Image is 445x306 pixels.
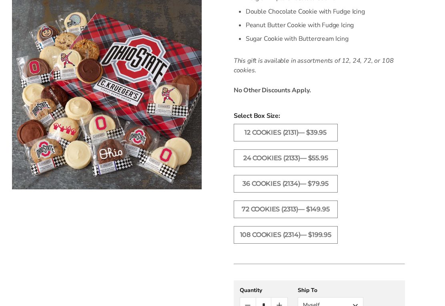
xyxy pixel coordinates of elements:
[6,276,83,300] iframe: Sign Up via Text for Offers
[234,57,394,75] em: This gift is available in assortments of 12, 24, 72, or 108 cookies.
[240,287,288,294] div: Quantity
[246,32,405,46] li: Sugar Cookie with Buttercream Icing
[298,287,363,294] div: Ship To
[234,201,338,219] label: 72 Cookies (2313)— $149.95
[234,86,311,95] strong: No Other Discounts Apply.
[246,19,405,32] li: Peanut Butter Cookie with Fudge Icing
[234,150,338,167] label: 24 Cookies (2133)— $55.95
[234,227,338,244] label: 108 Cookies (2314)— $199.95
[234,175,338,193] label: 36 Cookies (2134)— $79.95
[234,111,405,121] span: Select Box Size:
[234,124,338,142] label: 12 Cookies (2131)— $39.95
[246,5,405,19] li: Double Chocolate Cookie with Fudge Icing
